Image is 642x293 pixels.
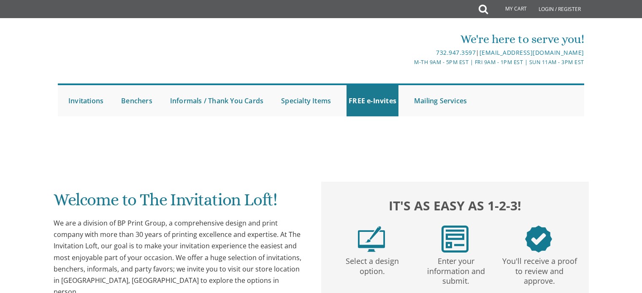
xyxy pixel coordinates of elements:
[168,85,265,116] a: Informals / Thank You Cards
[330,196,580,215] h2: It's as easy as 1-2-3!
[442,226,469,253] img: step2.png
[66,85,106,116] a: Invitations
[347,85,398,116] a: FREE e-Invites
[279,85,333,116] a: Specialty Items
[358,226,385,253] img: step1.png
[332,253,412,277] p: Select a design option.
[416,253,496,286] p: Enter your information and submit.
[436,48,476,56] a: 732.947.3597
[234,48,584,58] div: |
[234,58,584,67] div: M-Th 9am - 5pm EST | Fri 9am - 1pm EST | Sun 11am - 3pm EST
[487,1,533,18] a: My Cart
[479,48,584,56] a: [EMAIL_ADDRESS][DOMAIN_NAME]
[119,85,154,116] a: Benchers
[54,191,304,215] h1: Welcome to The Invitation Loft!
[412,85,469,116] a: Mailing Services
[525,226,552,253] img: step3.png
[234,31,584,48] div: We're here to serve you!
[499,253,580,286] p: You'll receive a proof to review and approve.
